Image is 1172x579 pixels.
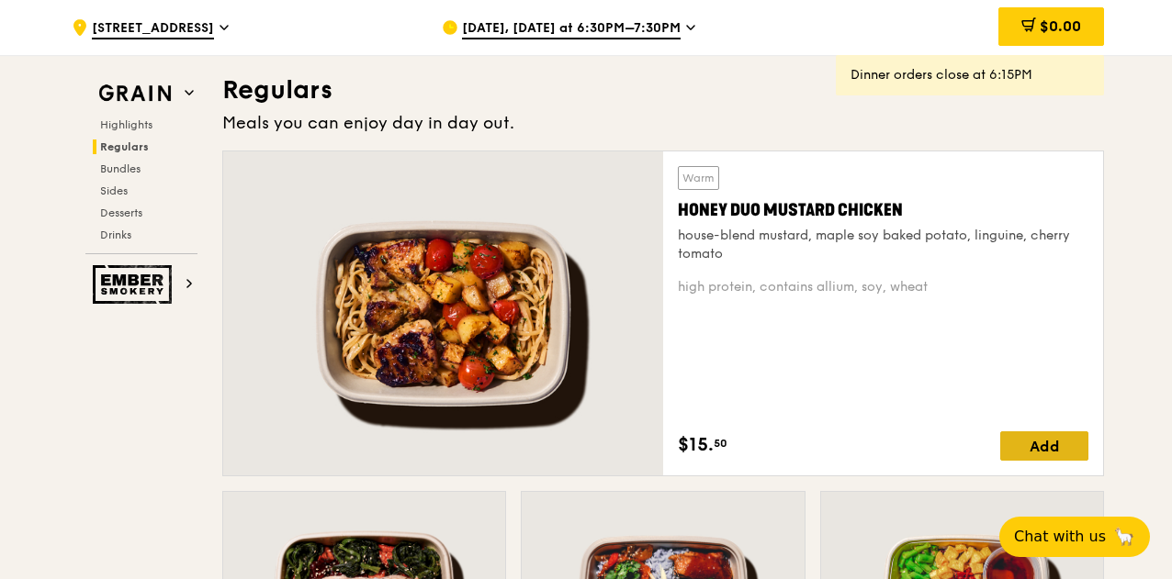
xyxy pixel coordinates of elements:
[222,110,1104,136] div: Meals you can enjoy day in day out.
[100,162,141,175] span: Bundles
[1113,526,1135,548] span: 🦙
[1000,431,1088,461] div: Add
[100,140,149,153] span: Regulars
[678,227,1088,263] div: house-blend mustard, maple soy baked potato, linguine, cherry tomato
[100,206,142,219] span: Desserts
[678,166,719,190] div: Warm
[678,197,1088,223] div: Honey Duo Mustard Chicken
[999,517,1150,557] button: Chat with us🦙
[1040,17,1081,35] span: $0.00
[92,19,214,39] span: [STREET_ADDRESS]
[100,184,128,197] span: Sides
[678,431,714,459] span: $15.
[222,73,1104,106] h3: Regulars
[1014,526,1106,548] span: Chat with us
[714,436,727,451] span: 50
[851,66,1089,84] div: Dinner orders close at 6:15PM
[100,118,152,131] span: Highlights
[678,278,1088,296] div: high protein, contains allium, soy, wheat
[462,19,681,39] span: [DATE], [DATE] at 6:30PM–7:30PM
[100,228,131,241] span: Drinks
[93,265,177,304] img: Ember Smokery web logo
[93,77,177,110] img: Grain web logo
